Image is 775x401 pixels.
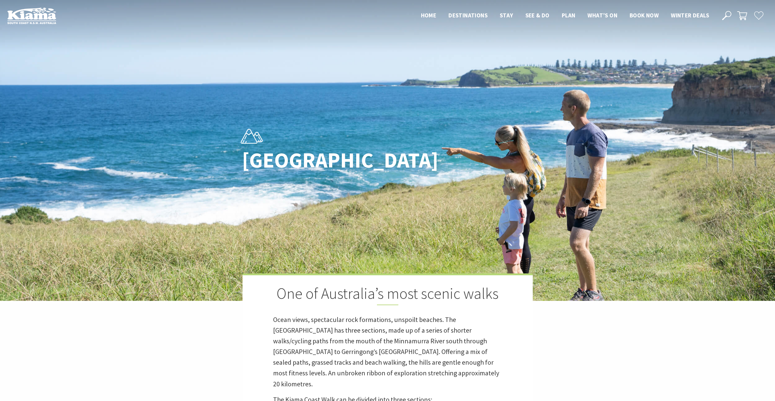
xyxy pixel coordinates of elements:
span: See & Do [525,12,550,19]
span: Home [421,12,437,19]
span: Stay [500,12,513,19]
span: Destinations [448,12,488,19]
img: Kiama Logo [7,7,56,24]
h2: One of Australia’s most scenic walks [273,284,502,305]
span: Winter Deals [671,12,709,19]
h1: [GEOGRAPHIC_DATA] [242,148,415,172]
nav: Main Menu [415,11,715,21]
span: What’s On [587,12,617,19]
p: Ocean views, spectacular rock formations, unspoilt beaches. The [GEOGRAPHIC_DATA] has three secti... [273,314,502,389]
span: Book now [630,12,659,19]
span: Plan [562,12,576,19]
